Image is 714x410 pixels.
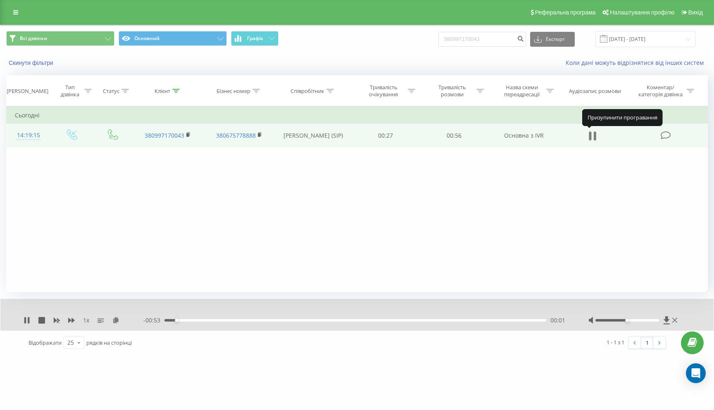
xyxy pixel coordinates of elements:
button: Основний [119,31,227,46]
a: 380997170043 [145,131,184,139]
button: Всі дзвінки [6,31,114,46]
button: Графік [231,31,278,46]
td: Сьогодні [7,107,708,124]
div: Accessibility label [626,319,629,322]
span: Графік [247,36,263,41]
div: Назва схеми переадресації [500,84,544,98]
span: 1 x [83,316,89,324]
button: Експорт [530,32,575,47]
div: Співробітник [290,88,324,95]
button: Скинути фільтри [6,59,57,67]
a: Коли дані можуть відрізнятися вiд інших систем [566,59,708,67]
div: Призупинити програвання [582,109,663,126]
td: Основна з IVR [488,124,559,148]
div: Клієнт [155,88,170,95]
div: Аудіозапис розмови [569,88,621,95]
td: [PERSON_NAME] (SIP) [275,124,352,148]
span: Всі дзвінки [20,35,47,42]
span: Налаштування профілю [610,9,674,16]
div: Тривалість очікування [362,84,406,98]
div: Тип дзвінка [57,84,82,98]
div: 25 [67,338,74,347]
div: Статус [103,88,119,95]
div: Коментар/категорія дзвінка [636,84,685,98]
span: Відображати [29,339,62,346]
div: 14:19:15 [15,127,42,143]
td: 00:56 [420,124,488,148]
div: Бізнес номер [217,88,250,95]
div: Тривалість розмови [430,84,474,98]
span: Вихід [688,9,703,16]
input: Пошук за номером [438,32,526,47]
a: 380675778888 [216,131,256,139]
span: - 00:53 [143,316,164,324]
div: Open Intercom Messenger [686,363,706,383]
a: 1 [641,337,653,348]
td: 00:27 [351,124,420,148]
div: Accessibility label [175,319,178,322]
div: [PERSON_NAME] [7,88,48,95]
span: рядків на сторінці [86,339,132,346]
span: 00:01 [550,316,565,324]
div: 1 - 1 з 1 [607,338,624,346]
span: Реферальна програма [535,9,596,16]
